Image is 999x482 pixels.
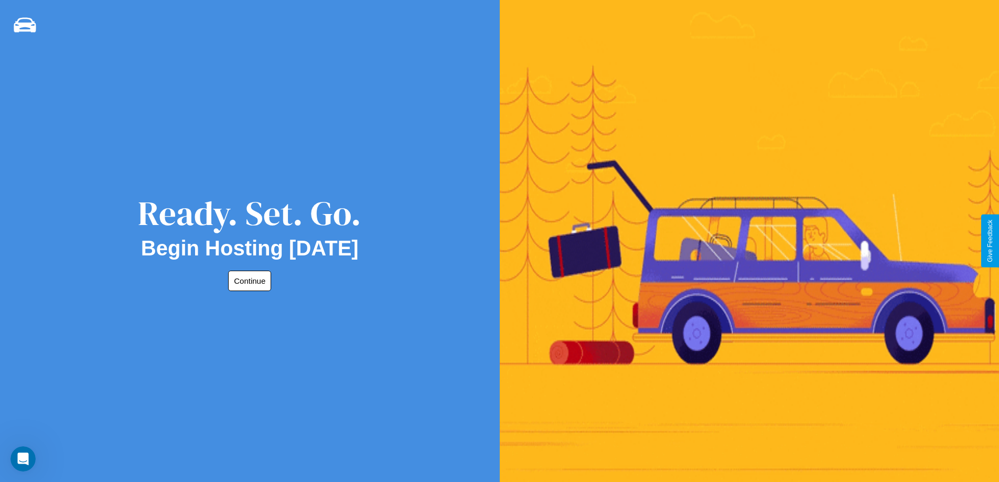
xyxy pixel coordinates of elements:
[141,237,359,260] h2: Begin Hosting [DATE]
[138,190,361,237] div: Ready. Set. Go.
[10,446,36,472] iframe: Intercom live chat
[986,220,994,262] div: Give Feedback
[228,271,271,291] button: Continue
